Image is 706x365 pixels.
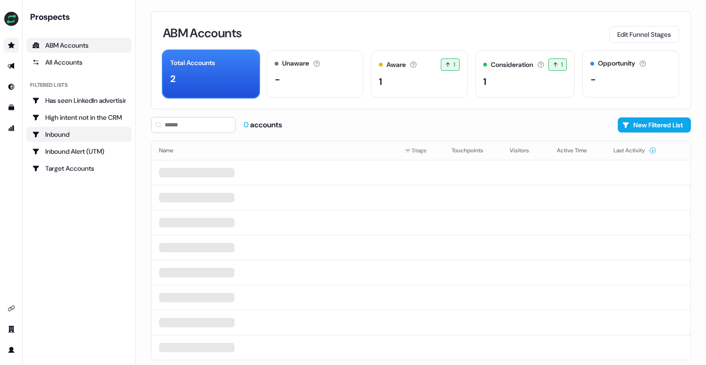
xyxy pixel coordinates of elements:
[32,58,126,67] div: All Accounts
[609,26,679,43] button: Edit Funnel Stages
[32,96,126,105] div: Has seen LinkedIn advertising ✅
[32,164,126,173] div: Target Accounts
[618,117,691,133] button: New Filtered List
[4,58,19,74] a: Go to outbound experience
[244,120,250,130] span: 0
[614,142,656,159] button: Last Activity
[32,41,126,50] div: ABM Accounts
[32,147,126,156] div: Inbound Alert (UTM)
[163,27,242,39] h3: ABM Accounts
[32,130,126,139] div: Inbound
[282,58,309,68] div: Unaware
[170,58,215,68] div: Total Accounts
[404,146,437,155] div: Stage
[26,144,132,159] a: Go to Inbound Alert (UTM)
[561,60,563,69] span: 1
[26,127,132,142] a: Go to Inbound
[26,55,132,70] a: All accounts
[32,113,126,122] div: High intent not in the CRM
[26,161,132,176] a: Go to Target Accounts
[4,100,19,115] a: Go to templates
[4,121,19,136] a: Go to attribution
[598,58,635,68] div: Opportunity
[491,60,533,70] div: Consideration
[590,72,596,86] div: -
[452,142,495,159] button: Touchpoints
[557,142,598,159] button: Active Time
[26,38,132,53] a: ABM Accounts
[387,60,406,70] div: Aware
[170,72,176,86] div: 2
[275,72,280,86] div: -
[483,75,487,89] div: 1
[4,342,19,357] a: Go to profile
[151,141,397,160] th: Name
[4,38,19,53] a: Go to prospects
[30,11,132,23] div: Prospects
[4,322,19,337] a: Go to team
[454,60,455,69] span: 1
[379,75,382,89] div: 1
[244,120,282,130] div: accounts
[4,301,19,316] a: Go to integrations
[26,110,132,125] a: Go to High intent not in the CRM
[510,142,540,159] button: Visitors
[4,79,19,94] a: Go to Inbound
[26,93,132,108] a: Go to Has seen LinkedIn advertising ✅
[30,81,67,89] div: Filtered lists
